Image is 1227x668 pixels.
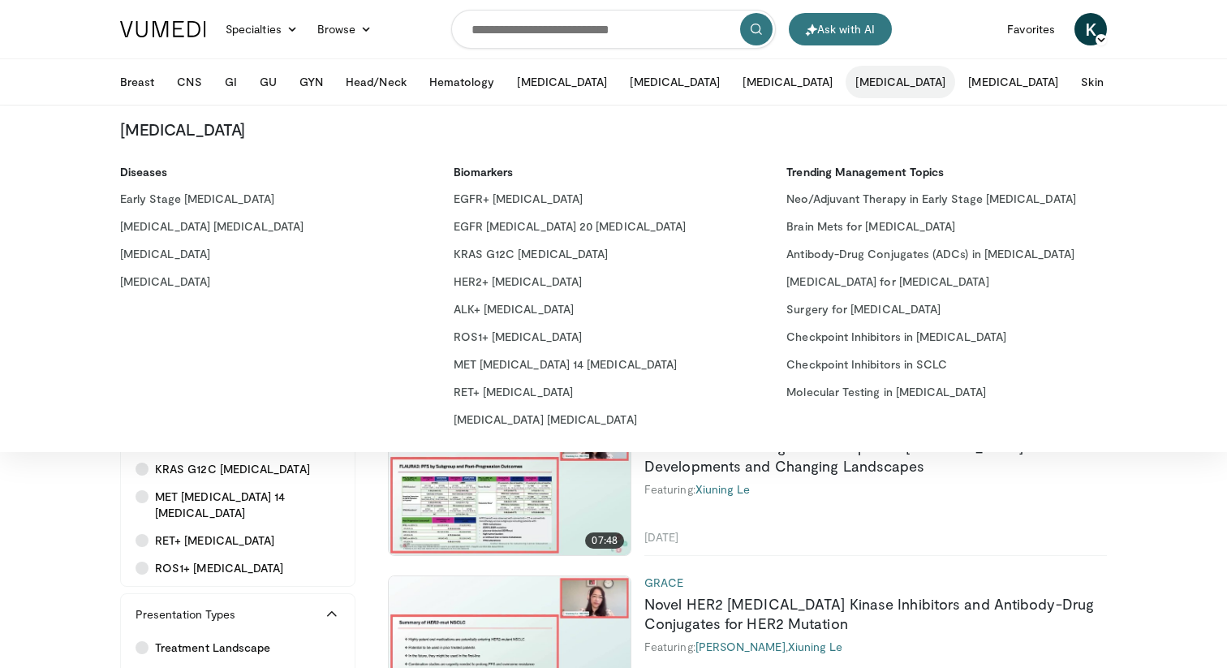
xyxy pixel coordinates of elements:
a: ROS1+ [MEDICAL_DATA] [444,324,764,350]
a: RET+ [MEDICAL_DATA] [444,379,764,405]
div: Featuring: , [644,640,1107,654]
button: GU [250,66,286,98]
li: [DATE] [644,530,678,545]
a: K [1074,13,1107,45]
a: [MEDICAL_DATA] [MEDICAL_DATA] [110,213,431,239]
button: [MEDICAL_DATA] [620,66,730,98]
h5: Diseases [120,165,441,179]
a: [MEDICAL_DATA] [MEDICAL_DATA] [444,407,764,433]
a: HER2+ [MEDICAL_DATA] [444,269,764,295]
a: Early Stage [MEDICAL_DATA] [110,186,431,212]
span: KRAS G12C [MEDICAL_DATA] [155,461,310,477]
button: GYN [290,66,333,98]
span: RET+ [MEDICAL_DATA] [155,532,274,549]
img: df0f1dcf-f913-4459-b325-700a989a461b.620x360_q85_upscale.jpg [389,419,631,555]
a: Browse [308,13,382,45]
a: Specialties [216,13,308,45]
input: Search topics, interventions [451,10,776,49]
button: Hematology [420,66,505,98]
button: Breast [110,66,164,98]
button: [MEDICAL_DATA] [733,66,842,98]
span: Treatment Landscape [155,640,270,656]
h5: Trending Management Topics [786,165,1107,179]
button: [MEDICAL_DATA] [846,66,955,98]
span: MET [MEDICAL_DATA] 14 [MEDICAL_DATA] [155,489,340,521]
a: 07:48 [389,419,631,555]
a: Xiuning Le [788,640,843,653]
a: [MEDICAL_DATA] [110,241,431,267]
img: VuMedi Logo [120,21,206,37]
span: ROS1+ [MEDICAL_DATA] [155,560,283,576]
button: Head/Neck [336,66,416,98]
a: Brain Mets for [MEDICAL_DATA] [777,213,1097,239]
a: [MEDICAL_DATA] for [MEDICAL_DATA] [777,269,1097,295]
a: Novel HER2 [MEDICAL_DATA] Kinase Inhibitors and Antibody-Drug Conjugates for HER2 Mutation [644,595,1094,632]
a: Antibody-Drug Conjugates (ADCs) in [MEDICAL_DATA] [777,241,1097,267]
a: Checkpoint Inhibitors in [MEDICAL_DATA] [777,324,1097,350]
p: [MEDICAL_DATA] [110,119,1117,140]
button: Presentation Types [121,594,355,635]
a: EGFR+ [MEDICAL_DATA] [444,186,764,212]
button: Ask with AI [789,13,892,45]
a: Xiuning Le [695,482,751,496]
a: [PERSON_NAME] [695,640,786,653]
button: [MEDICAL_DATA] [507,66,617,98]
a: MET [MEDICAL_DATA] 14 [MEDICAL_DATA] [444,351,764,377]
a: GRACE [644,575,683,589]
a: EGFR [MEDICAL_DATA] 20 [MEDICAL_DATA] [444,213,764,239]
button: Skin [1071,66,1113,98]
a: Surgery for [MEDICAL_DATA] [777,296,1097,322]
span: 07:48 [585,532,624,549]
a: Checkpoint Inhibitors in SCLC [777,351,1097,377]
button: [MEDICAL_DATA] [958,66,1068,98]
a: Neo/Adjuvant Therapy in Early Stage [MEDICAL_DATA] [777,186,1097,212]
div: Featuring: [644,482,1107,497]
a: Favorites [997,13,1065,45]
button: CNS [167,66,211,98]
button: GI [215,66,247,98]
a: Molecular Testing in [MEDICAL_DATA] [777,379,1097,405]
a: ALK+ [MEDICAL_DATA] [444,296,764,322]
a: KRAS G12C [MEDICAL_DATA] [444,241,764,267]
h5: Biomarkers [454,165,774,179]
a: [MEDICAL_DATA] [110,269,431,295]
